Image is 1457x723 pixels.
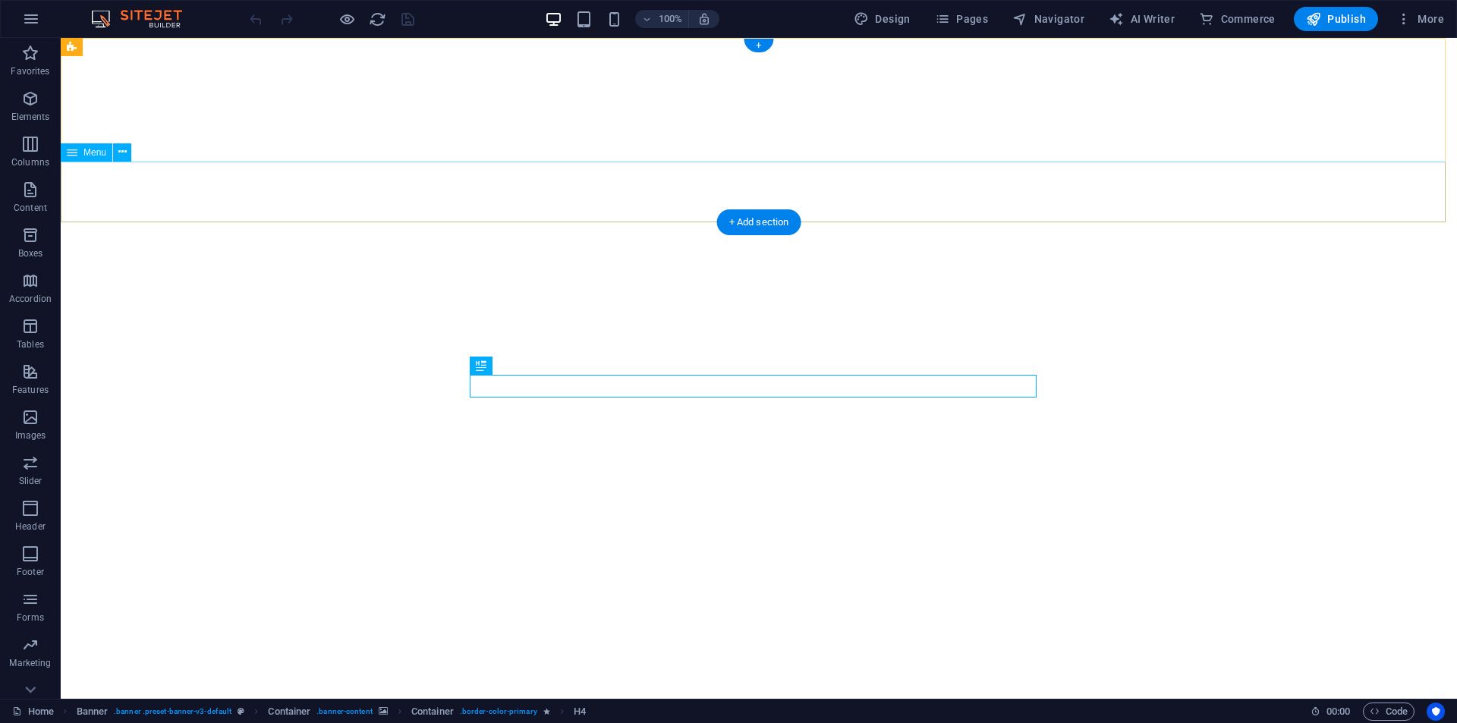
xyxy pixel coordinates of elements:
[17,611,44,624] p: Forms
[268,703,310,721] span: Click to select. Double-click to edit
[17,566,44,578] p: Footer
[635,10,689,28] button: 100%
[15,520,46,533] p: Header
[11,65,49,77] p: Favorites
[1006,7,1090,31] button: Navigator
[1199,11,1276,27] span: Commerce
[1326,703,1350,721] span: 00 00
[697,12,711,26] i: On resize automatically adjust zoom level to fit chosen device.
[77,703,109,721] span: Click to select. Double-click to edit
[1311,703,1351,721] h6: Session time
[368,10,386,28] button: reload
[460,703,537,721] span: . border-color-primary
[338,10,356,28] button: Click here to leave preview mode and continue editing
[1396,11,1444,27] span: More
[9,657,51,669] p: Marketing
[1012,11,1084,27] span: Navigator
[1427,703,1445,721] button: Usercentrics
[114,703,231,721] span: . banner .preset-banner-v3-default
[1103,7,1181,31] button: AI Writer
[238,707,244,715] i: This element is a customizable preset
[1294,7,1378,31] button: Publish
[1337,706,1339,717] span: :
[854,11,911,27] span: Design
[83,148,106,157] span: Menu
[1306,11,1366,27] span: Publish
[15,429,46,442] p: Images
[543,707,550,715] i: Element contains an animation
[848,7,917,31] div: Design (Ctrl+Alt+Y)
[658,10,682,28] h6: 100%
[848,7,917,31] button: Design
[1390,7,1450,31] button: More
[9,293,52,305] p: Accordion
[411,703,454,721] span: Click to select. Double-click to edit
[935,11,988,27] span: Pages
[379,707,388,715] i: This element contains a background
[574,703,586,721] span: Click to select. Double-click to edit
[717,209,801,235] div: + Add section
[369,11,386,28] i: Reload page
[1370,703,1408,721] span: Code
[744,39,773,52] div: +
[19,475,42,487] p: Slider
[1193,7,1282,31] button: Commerce
[77,703,587,721] nav: breadcrumb
[1363,703,1415,721] button: Code
[87,10,201,28] img: Editor Logo
[1109,11,1175,27] span: AI Writer
[14,202,47,214] p: Content
[12,384,49,396] p: Features
[11,111,50,123] p: Elements
[11,156,49,168] p: Columns
[18,247,43,259] p: Boxes
[17,338,44,350] p: Tables
[12,703,54,721] a: Click to cancel selection. Double-click to open Pages
[316,703,372,721] span: . banner-content
[929,7,994,31] button: Pages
